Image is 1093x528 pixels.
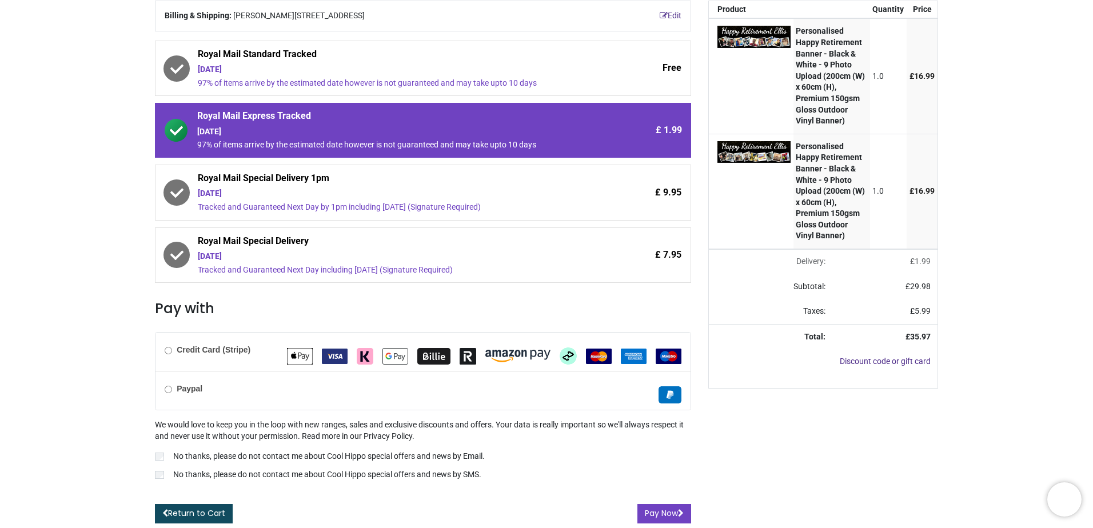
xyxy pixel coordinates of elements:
strong: £ [905,332,931,341]
p: No thanks, please do not contact me about Cool Hippo special offers and news by Email. [173,451,485,462]
img: Google Pay [382,348,408,365]
img: Paypal [659,386,681,403]
span: £ [910,306,931,315]
img: 5Pt5aMAAAAGSURBVAMAeAip6Mfu308AAAAASUVORK5CYII= [717,26,791,48]
div: 1.0 [872,186,904,197]
img: Revolut Pay [460,348,476,365]
iframe: Brevo live chat [1047,482,1082,517]
img: Maestro [656,349,681,364]
span: £ [910,257,931,266]
th: Product [709,1,793,18]
div: Tracked and Guaranteed Next Day including [DATE] (Signature Required) [198,265,585,276]
span: MasterCard [586,351,612,360]
input: No thanks, please do not contact me about Cool Hippo special offers and news by SMS. [155,471,164,479]
img: MasterCard [586,349,612,364]
span: 5.99 [915,306,931,315]
strong: Personalised Happy Retirement Banner - Black & White - 9 Photo Upload (200cm (W) x 60cm (H), Prem... [796,142,865,241]
b: Credit Card (Stripe) [177,345,250,354]
span: £ [909,71,935,81]
div: [DATE] [198,251,585,262]
span: Amazon Pay [485,351,551,360]
img: Klarna [357,348,373,365]
p: No thanks, please do not contact me about Cool Hippo special offers and news by SMS. [173,469,481,481]
th: Quantity [870,1,907,18]
span: £ 9.95 [655,186,681,199]
div: We would love to keep you in the loop with new ranges, sales and exclusive discounts and offers. ... [155,419,691,482]
div: Tracked and Guaranteed Next Day by 1pm including [DATE] (Signature Required) [198,202,585,213]
strong: Total: [804,332,825,341]
span: American Express [621,351,647,360]
span: £ 7.95 [655,249,681,261]
img: Billie [417,348,450,365]
div: 97% of items arrive by the estimated date however is not guaranteed and may take upto 10 days [198,78,585,89]
span: Billie [417,351,450,360]
b: Paypal [177,384,202,393]
span: 1.99 [915,257,931,266]
div: 97% of items arrive by the estimated date however is not guaranteed and may take upto 10 days [197,139,585,151]
span: Royal Mail Express Tracked [197,110,585,126]
td: Subtotal: [709,274,832,299]
span: Revolut Pay [460,351,476,360]
img: Afterpay Clearpay [560,347,577,365]
div: [DATE] [198,64,585,75]
img: Apple Pay [287,348,313,365]
span: 16.99 [914,71,935,81]
span: £ [909,186,935,195]
span: Afterpay Clearpay [560,351,577,360]
img: Amazon Pay [485,350,551,362]
div: [DATE] [198,188,585,199]
img: VISA [322,349,348,364]
span: Klarna [357,351,373,360]
img: American Express [621,349,647,364]
a: Return to Cart [155,504,233,523]
h3: Pay with [155,299,691,318]
a: Edit [660,10,681,22]
img: OmzAAAAAElFTkSuQmCC [717,141,791,163]
span: £ 1.99 [656,124,682,137]
input: Credit Card (Stripe) [165,347,172,354]
input: No thanks, please do not contact me about Cool Hippo special offers and news by Email. [155,453,164,461]
strong: Personalised Happy Retirement Banner - Black & White - 9 Photo Upload (200cm (W) x 60cm (H), Prem... [796,26,865,125]
th: Price [907,1,938,18]
span: Paypal [659,390,681,399]
span: Maestro [656,351,681,360]
span: Google Pay [382,351,408,360]
span: [PERSON_NAME][STREET_ADDRESS] [233,10,365,22]
span: 35.97 [910,332,931,341]
button: Pay Now [637,504,691,523]
a: Discount code or gift card [840,357,931,366]
span: VISA [322,351,348,360]
span: £ [905,282,931,291]
span: Royal Mail Special Delivery 1pm [198,172,585,188]
span: 16.99 [914,186,935,195]
b: Billing & Shipping: [165,11,232,20]
span: Apple Pay [287,351,313,360]
td: Delivery will be updated after choosing a new delivery method [709,249,832,274]
td: Taxes: [709,299,832,324]
span: 29.98 [910,282,931,291]
span: Royal Mail Special Delivery [198,235,585,251]
input: Paypal [165,386,172,393]
span: Free [663,62,681,74]
span: Royal Mail Standard Tracked [198,48,585,64]
div: 1.0 [872,71,904,82]
div: [DATE] [197,126,585,138]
